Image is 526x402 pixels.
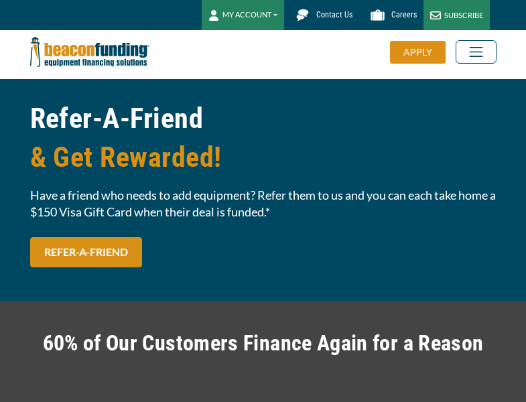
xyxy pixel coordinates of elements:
a: Careers [359,3,423,27]
span: Have a friend who needs to add equipment? Refer them to us and you can each take home a $150 Visa... [30,187,497,220]
span: Contact Us [316,10,352,19]
span: Careers [391,10,417,19]
img: Beacon Funding Corporation logo [30,30,149,74]
a: Contact Us [284,3,359,27]
span: & Get Rewarded! [30,138,497,177]
div: APPLY [390,41,446,64]
h1: Refer-A-Friend [30,99,497,177]
button: Toggle navigation [456,40,497,64]
h2: 60% of Our Customers Finance Again for a Reason [30,328,497,358]
a: APPLY [390,41,456,64]
a: REFER-A-FRIEND [30,237,142,267]
img: Beacon Funding Careers [366,3,389,27]
img: Beacon Funding chat [291,3,314,27]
